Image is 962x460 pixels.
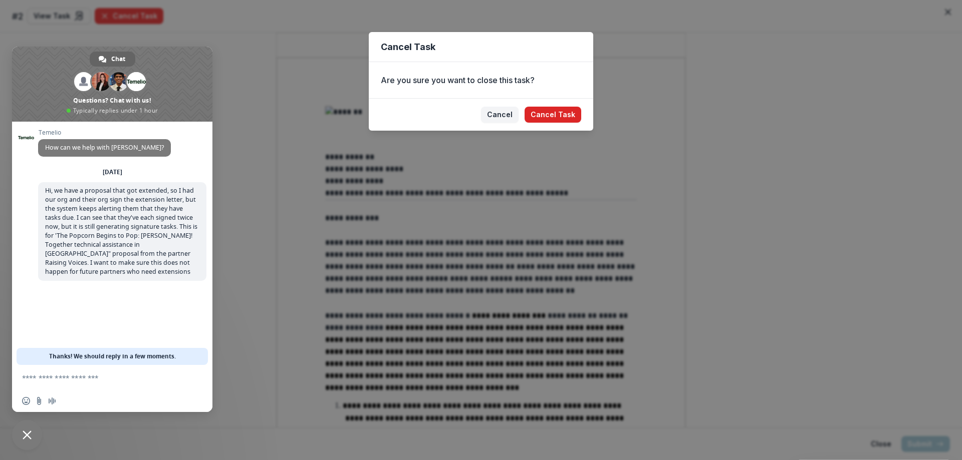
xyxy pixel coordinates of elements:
[45,186,197,276] span: Hi, we have a proposal that got extended, so I had our org and their org sign the extension lette...
[45,143,164,152] span: How can we help with [PERSON_NAME]?
[90,52,135,67] div: Chat
[369,32,593,62] header: Cancel Task
[481,107,519,123] button: Cancel
[48,397,56,405] span: Audio message
[369,62,593,98] div: Are you sure you want to close this task?
[525,107,581,123] button: Cancel Task
[12,420,42,450] div: Close chat
[49,348,176,365] span: Thanks! We should reply in a few moments.
[22,373,180,382] textarea: Compose your message...
[35,397,43,405] span: Send a file
[38,129,171,136] span: Temelio
[22,397,30,405] span: Insert an emoji
[111,52,125,67] span: Chat
[103,169,122,175] div: [DATE]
